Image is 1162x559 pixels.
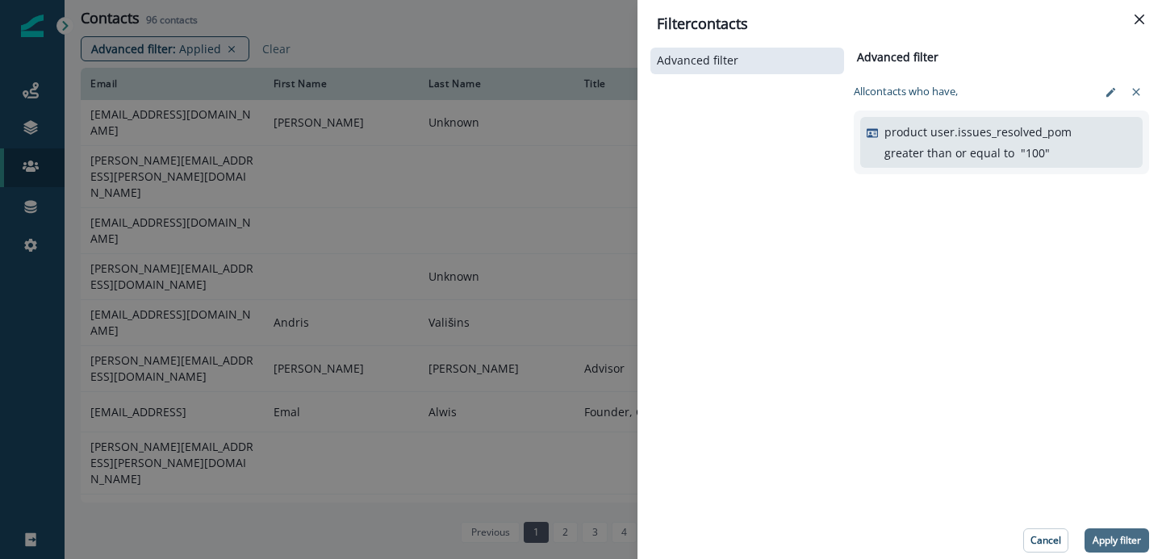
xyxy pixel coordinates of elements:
p: Filter contacts [657,13,748,35]
h2: Advanced filter [854,51,938,65]
button: clear-filter [1123,80,1149,104]
p: product user.issues_resolved_pom [884,123,1072,140]
button: Cancel [1023,528,1068,553]
p: Cancel [1030,535,1061,546]
button: Advanced filter [657,54,838,68]
button: edit-filter [1097,80,1123,104]
button: Close [1126,6,1152,32]
button: Apply filter [1085,528,1149,553]
p: " 100 " [1021,144,1050,161]
p: greater than or equal to [884,144,1014,161]
p: Apply filter [1093,535,1141,546]
p: All contact s who have, [854,84,958,100]
p: Advanced filter [657,54,738,68]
